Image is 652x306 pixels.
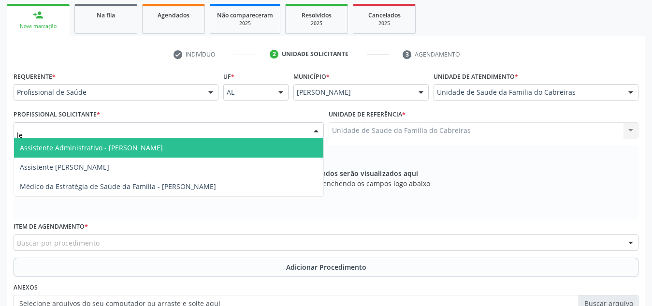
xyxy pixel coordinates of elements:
span: Resolvidos [302,11,332,19]
div: Unidade solicitante [282,50,348,58]
label: Município [293,69,330,84]
span: Profissional de Saúde [17,87,199,97]
input: Profissional solicitante [17,126,304,145]
div: 2025 [217,20,273,27]
div: 2025 [292,20,341,27]
span: Cancelados [368,11,401,19]
span: Na fila [97,11,115,19]
label: UF [223,69,234,84]
div: 2025 [360,20,408,27]
span: Unidade de Saude da Familia do Cabreiras [437,87,619,97]
label: Anexos [14,280,38,295]
span: [PERSON_NAME] [297,87,409,97]
label: Unidade de referência [329,107,406,122]
span: Adicionar Procedimento [286,262,366,272]
div: 2 [270,50,278,58]
span: Buscar por procedimento [17,238,100,248]
div: person_add [33,10,43,20]
label: Unidade de atendimento [434,69,518,84]
span: Agendados [158,11,189,19]
span: Adicione os procedimentos preenchendo os campos logo abaixo [222,178,430,189]
button: Adicionar Procedimento [14,258,638,277]
span: Assistente Administrativo - [PERSON_NAME] [20,143,163,152]
span: Os procedimentos adicionados serão visualizados aqui [233,168,418,178]
label: Requerente [14,69,56,84]
span: Médico da Estratégia de Saúde da Família - [PERSON_NAME] [20,182,216,191]
label: Profissional Solicitante [14,107,100,122]
span: Assistente [PERSON_NAME] [20,162,109,172]
label: Item de agendamento [14,219,88,234]
div: Nova marcação [14,23,63,30]
span: Não compareceram [217,11,273,19]
span: AL [227,87,269,97]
